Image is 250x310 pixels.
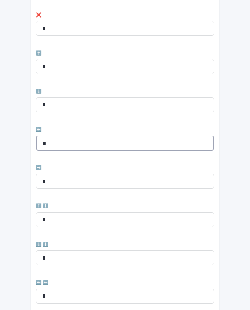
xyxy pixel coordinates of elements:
span: ⬆️ ⬆️ [36,204,48,208]
span: ❌ [36,13,42,18]
span: ➡️ [36,166,42,170]
span: ⬅️ [36,128,42,132]
span: ⬇️ [36,89,42,94]
span: ⬆️ [36,51,42,56]
span: ⬇️ ⬇️ [36,242,48,247]
span: ⬅️ ⬅️ [36,280,48,285]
